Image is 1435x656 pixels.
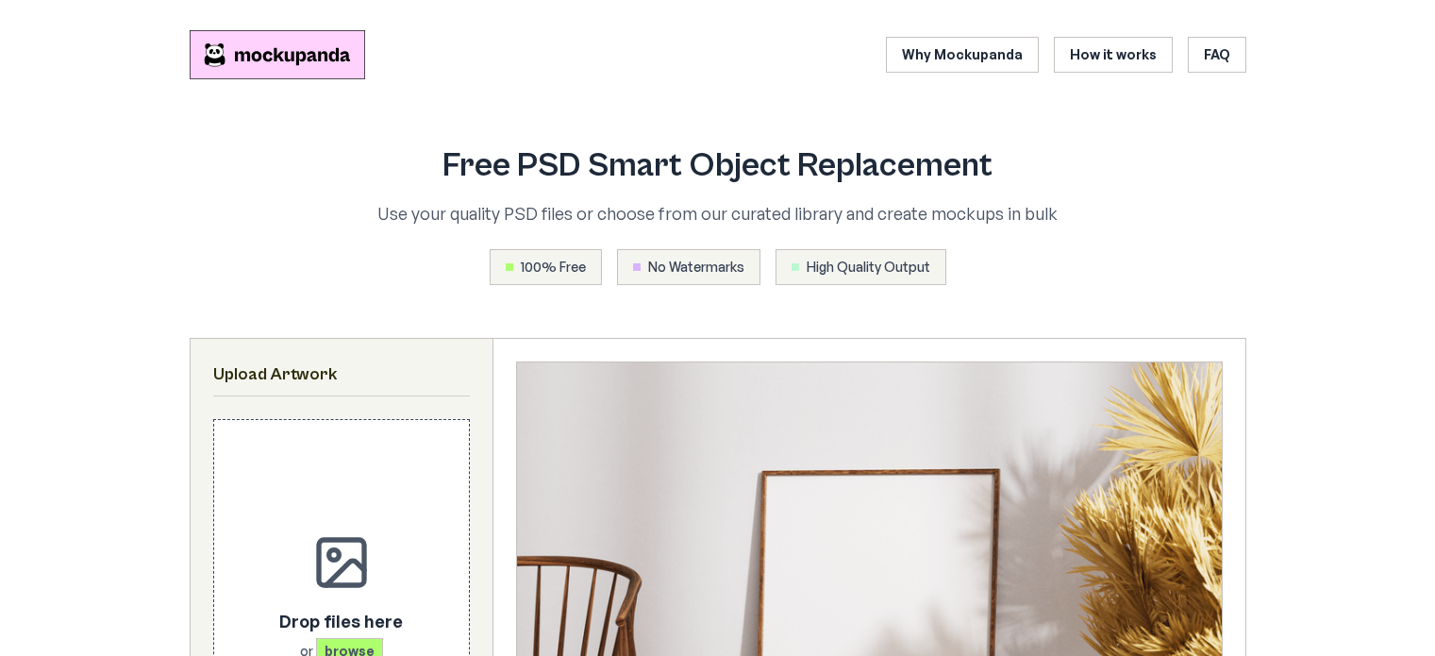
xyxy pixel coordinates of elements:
[648,258,744,277] span: No Watermarks
[1188,37,1246,73] a: FAQ
[807,258,930,277] span: High Quality Output
[521,258,586,277] span: 100% Free
[886,37,1039,73] a: Why Mockupanda
[279,608,403,634] p: Drop files here
[190,30,365,79] img: Mockupanda
[1054,37,1173,73] a: How it works
[295,147,1141,185] h1: Free PSD Smart Object Replacement
[190,30,365,79] a: Mockupanda home
[295,200,1141,227] p: Use your quality PSD files or choose from our curated library and create mockups in bulk
[213,362,470,388] h2: Upload Artwork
